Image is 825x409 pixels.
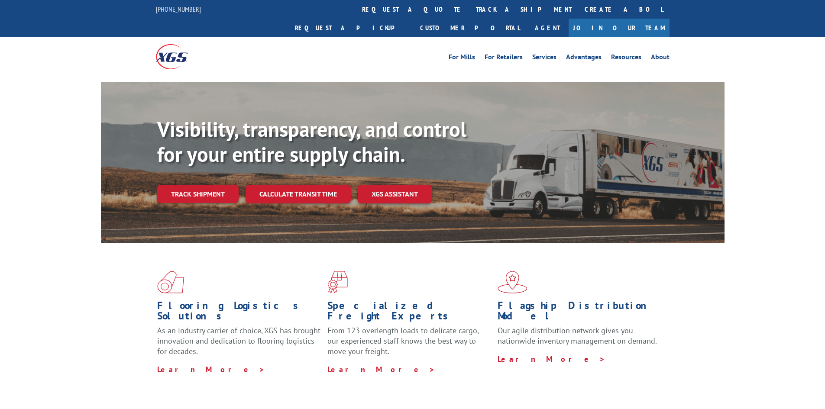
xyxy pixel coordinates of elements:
a: Request a pickup [288,19,414,37]
a: Resources [611,54,641,63]
a: Customer Portal [414,19,526,37]
a: Agent [526,19,569,37]
b: Visibility, transparency, and control for your entire supply chain. [157,116,466,167]
a: Advantages [566,54,602,63]
a: [PHONE_NUMBER] [156,5,201,13]
a: XGS ASSISTANT [358,185,432,203]
h1: Flagship Distribution Model [498,300,661,325]
a: Learn More > [498,354,605,364]
a: For Retailers [485,54,523,63]
h1: Flooring Logistics Solutions [157,300,321,325]
img: xgs-icon-focused-on-flooring-red [327,271,348,293]
img: xgs-icon-total-supply-chain-intelligence-red [157,271,184,293]
a: Learn More > [157,364,265,374]
img: xgs-icon-flagship-distribution-model-red [498,271,527,293]
a: Calculate transit time [246,185,351,203]
a: For Mills [449,54,475,63]
h1: Specialized Freight Experts [327,300,491,325]
a: About [651,54,670,63]
a: Track shipment [157,185,239,203]
a: Learn More > [327,364,435,374]
p: From 123 overlength loads to delicate cargo, our experienced staff knows the best way to move you... [327,325,491,364]
a: Join Our Team [569,19,670,37]
span: Our agile distribution network gives you nationwide inventory management on demand. [498,325,657,346]
a: Services [532,54,556,63]
span: As an industry carrier of choice, XGS has brought innovation and dedication to flooring logistics... [157,325,320,356]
